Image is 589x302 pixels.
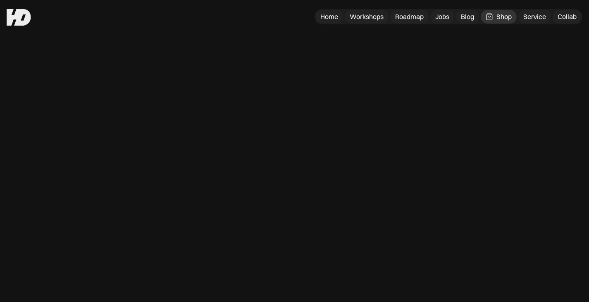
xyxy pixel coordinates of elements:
a: Workshops [345,10,389,24]
a: Collab [553,10,582,24]
a: Shop [481,10,517,24]
a: Jobs [430,10,454,24]
a: Service [518,10,551,24]
div: Roadmap [395,12,424,21]
div: Jobs [435,12,449,21]
a: Home [315,10,343,24]
a: Blog [456,10,479,24]
div: Blog [461,12,474,21]
div: Service [523,12,546,21]
a: Roadmap [390,10,429,24]
div: Collab [558,12,577,21]
div: Workshops [350,12,384,21]
div: Shop [496,12,512,21]
div: Home [320,12,338,21]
